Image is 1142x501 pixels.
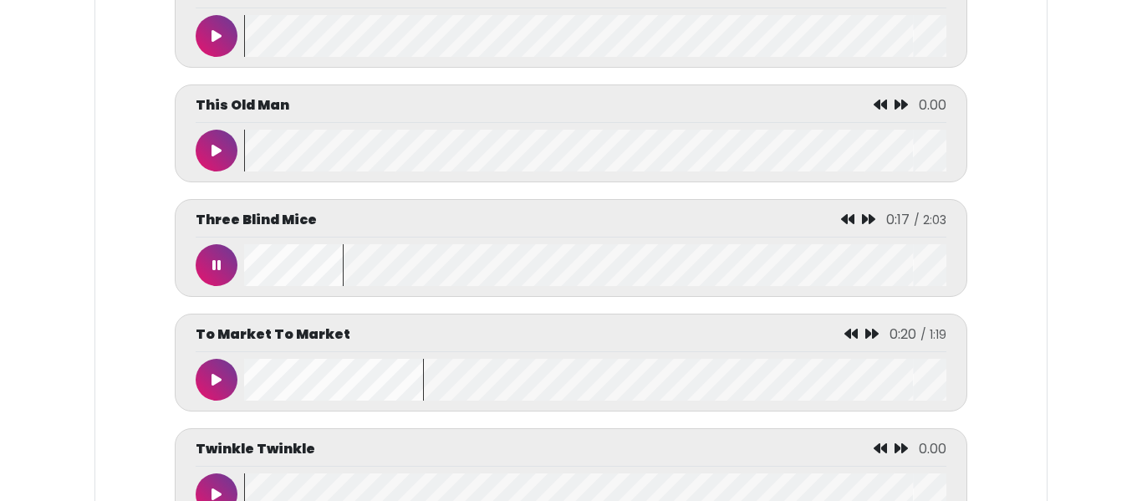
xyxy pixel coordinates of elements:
span: / 2:03 [914,212,946,228]
p: Three Blind Mice [196,210,317,230]
p: This Old Man [196,95,289,115]
p: To Market To Market [196,325,350,345]
span: 0.00 [919,95,946,115]
span: / 1:19 [920,326,946,343]
span: 0:20 [890,325,916,344]
span: 0:17 [886,210,910,229]
p: Twinkle Twinkle [196,439,315,459]
span: 0.00 [919,439,946,458]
